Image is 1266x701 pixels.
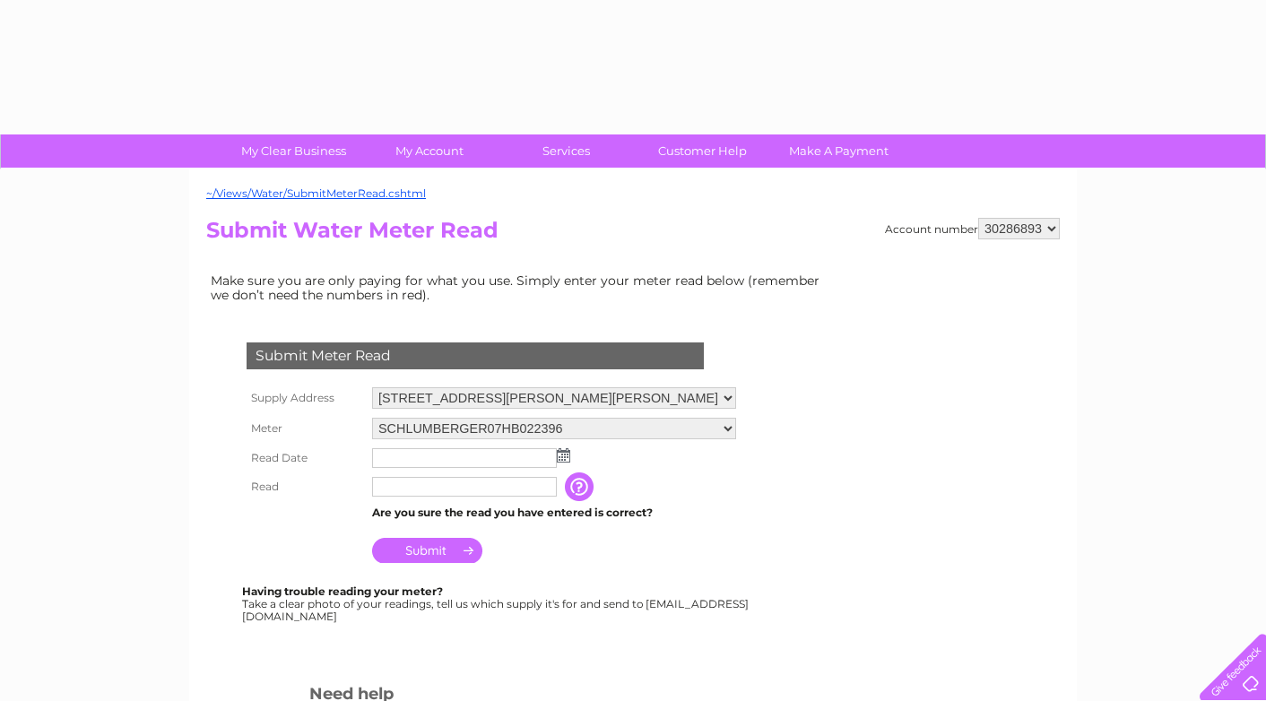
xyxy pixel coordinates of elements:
[885,218,1060,239] div: Account number
[368,501,741,524] td: Are you sure the read you have entered is correct?
[206,269,834,307] td: Make sure you are only paying for what you use. Simply enter your meter read below (remember we d...
[492,134,640,168] a: Services
[242,444,368,472] th: Read Date
[356,134,504,168] a: My Account
[565,472,597,501] input: Information
[242,472,368,501] th: Read
[206,186,426,200] a: ~/Views/Water/SubmitMeterRead.cshtml
[372,538,482,563] input: Submit
[242,584,443,598] b: Having trouble reading your meter?
[242,383,368,413] th: Supply Address
[557,448,570,463] img: ...
[242,413,368,444] th: Meter
[206,218,1060,252] h2: Submit Water Meter Read
[629,134,776,168] a: Customer Help
[765,134,913,168] a: Make A Payment
[247,342,704,369] div: Submit Meter Read
[242,585,751,622] div: Take a clear photo of your readings, tell us which supply it's for and send to [EMAIL_ADDRESS][DO...
[220,134,368,168] a: My Clear Business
